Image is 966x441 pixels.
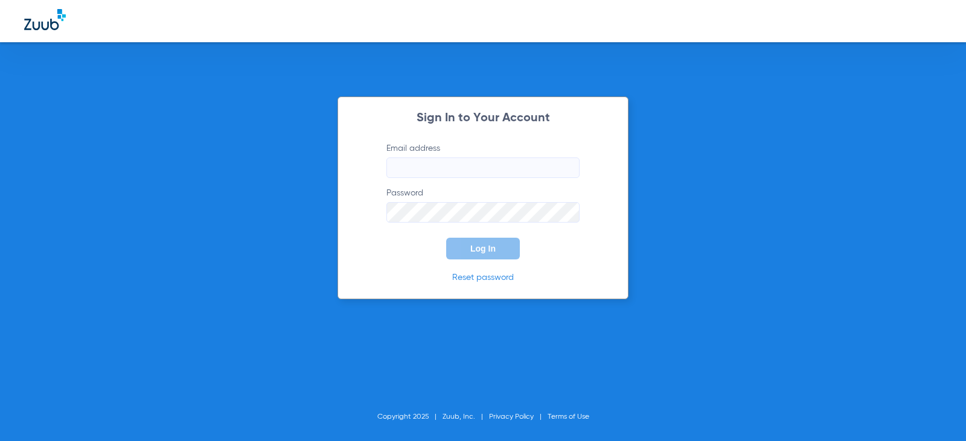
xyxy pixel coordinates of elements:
[446,238,520,259] button: Log In
[386,187,580,223] label: Password
[489,413,534,420] a: Privacy Policy
[386,142,580,178] label: Email address
[386,157,580,178] input: Email address
[443,411,489,423] li: Zuub, Inc.
[386,202,580,223] input: Password
[24,9,66,30] img: Zuub Logo
[548,413,589,420] a: Terms of Use
[470,244,496,253] span: Log In
[368,112,598,124] h2: Sign In to Your Account
[377,411,443,423] li: Copyright 2025
[452,273,514,282] a: Reset password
